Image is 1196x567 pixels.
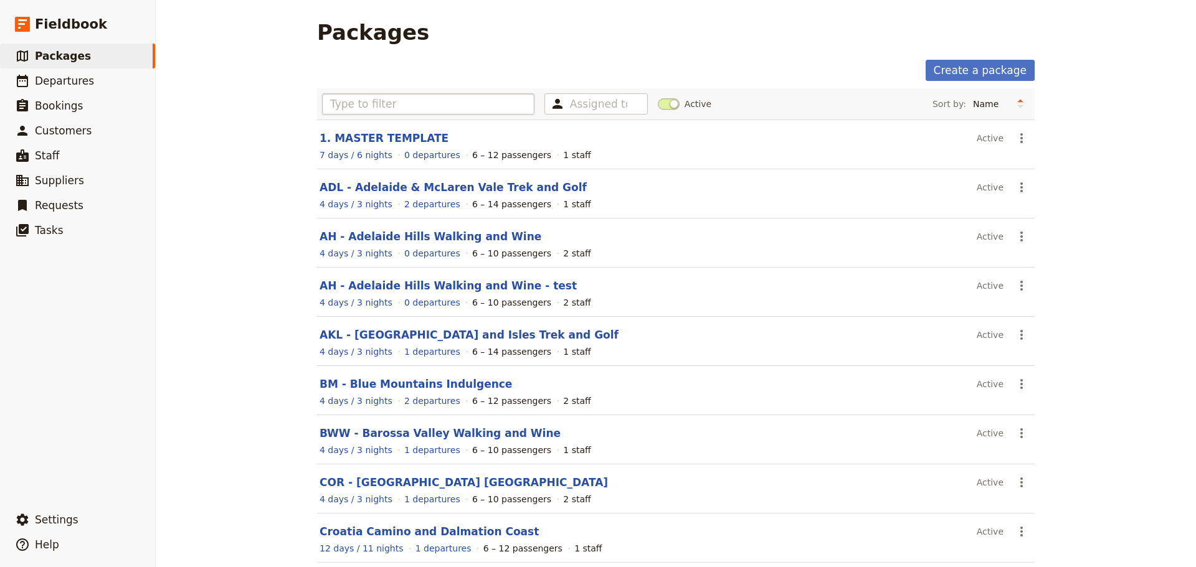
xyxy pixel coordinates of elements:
button: Actions [1011,521,1032,542]
div: 6 – 12 passengers [472,395,551,407]
span: Staff [35,149,60,162]
a: View the departures for this package [404,345,460,358]
button: Actions [1011,128,1032,149]
button: Actions [1011,472,1032,493]
a: View the departures for this package [404,395,460,407]
button: Actions [1011,373,1032,395]
span: Sort by: [933,98,966,110]
a: Croatia Camino and Dalmation Coast [320,525,539,538]
span: 4 days / 3 nights [320,494,392,504]
div: 2 staff [563,296,591,309]
span: 4 days / 3 nights [320,445,392,455]
div: 2 staff [563,247,591,260]
span: 4 days / 3 nights [320,347,392,357]
div: 6 – 10 passengers [472,493,551,505]
input: Assigned to [570,96,627,111]
a: View the itinerary for this package [320,395,392,407]
a: View the itinerary for this package [320,345,392,358]
a: COR - [GEOGRAPHIC_DATA] [GEOGRAPHIC_DATA] [320,476,608,489]
span: 4 days / 3 nights [320,248,392,258]
a: View the departures for this package [404,198,460,210]
div: Active [977,275,1004,296]
a: View the itinerary for this package [320,247,392,260]
span: Settings [35,513,78,526]
div: 2 staff [563,493,591,505]
span: 7 days / 6 nights [320,150,392,160]
div: 1 staff [563,149,591,161]
a: View the departures for this package [404,149,460,161]
div: Active [977,423,1004,444]
span: Suppliers [35,174,84,187]
div: 2 staff [563,395,591,407]
h1: Packages [317,20,429,45]
div: 6 – 14 passengers [472,345,551,358]
span: 4 days / 3 nights [320,298,392,307]
select: Sort by: [967,95,1011,113]
div: 6 – 10 passengers [472,444,551,456]
span: 12 days / 11 nights [320,543,404,553]
a: View the itinerary for this package [320,149,392,161]
div: Active [977,373,1004,395]
div: 6 – 10 passengers [472,247,551,260]
button: Actions [1011,423,1032,444]
a: View the departures for this package [415,542,472,555]
span: 4 days / 3 nights [320,199,392,209]
div: Active [977,226,1004,247]
div: 1 staff [563,198,591,210]
a: AKL - [GEOGRAPHIC_DATA] and Isles Trek and Golf [320,329,619,341]
div: 6 – 12 passengers [472,149,551,161]
a: View the itinerary for this package [320,493,392,505]
a: ADL - Adelaide & McLaren Vale Trek and Golf [320,181,587,194]
div: 6 – 14 passengers [472,198,551,210]
div: Active [977,177,1004,198]
button: Actions [1011,324,1032,345]
span: Requests [35,199,83,212]
button: Actions [1011,226,1032,247]
a: 1. MASTER TEMPLATE [320,132,448,144]
a: AH - Adelaide Hills Walking and Wine - test [320,279,577,292]
span: Tasks [35,224,64,237]
div: 6 – 10 passengers [472,296,551,309]
a: View the departures for this package [404,247,460,260]
span: Bookings [35,100,83,112]
span: Departures [35,75,94,87]
a: View the itinerary for this package [320,296,392,309]
div: Active [977,521,1004,542]
div: 6 – 12 passengers [483,542,562,555]
span: Help [35,538,59,551]
a: View the itinerary for this package [320,198,392,210]
a: View the itinerary for this package [320,444,392,456]
span: 4 days / 3 nights [320,396,392,406]
a: View the departures for this package [404,444,460,456]
button: Actions [1011,177,1032,198]
a: View the departures for this package [404,493,460,505]
a: BWW - Barossa Valley Walking and Wine [320,427,561,439]
span: Fieldbook [35,15,107,34]
input: Type to filter [322,93,534,115]
span: Packages [35,50,91,62]
a: Create a package [926,60,1035,81]
span: Customers [35,124,92,137]
button: Actions [1011,275,1032,296]
div: Active [977,472,1004,493]
button: Change sort direction [1011,95,1030,113]
span: Active [685,98,711,110]
a: View the itinerary for this package [320,542,404,555]
div: 1 staff [563,444,591,456]
div: 1 staff [574,542,602,555]
a: AH - Adelaide Hills Walking and Wine [320,230,541,243]
a: BM - Blue Mountains Indulgence [320,378,512,390]
a: View the departures for this package [404,296,460,309]
div: Active [977,128,1004,149]
div: 1 staff [563,345,591,358]
div: Active [977,324,1004,345]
